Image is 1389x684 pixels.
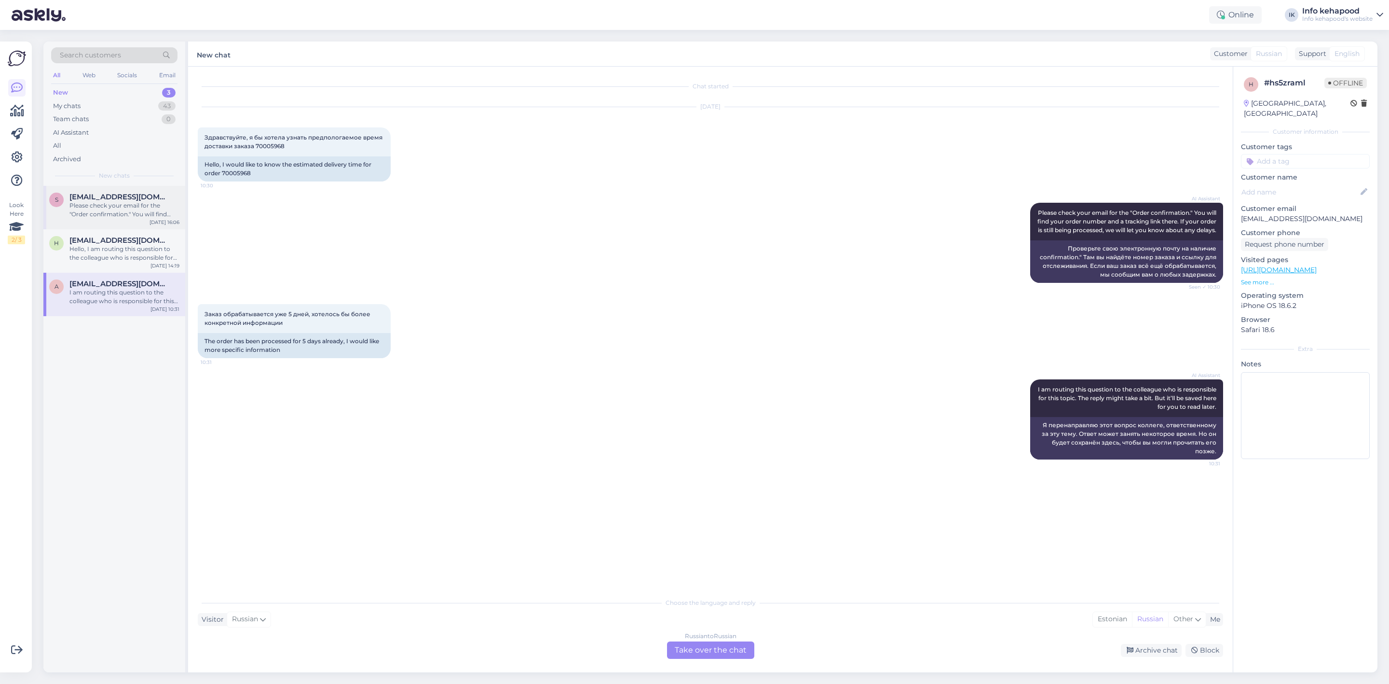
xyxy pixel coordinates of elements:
[198,599,1223,607] div: Choose the language and reply
[198,333,391,358] div: The order has been processed for 5 days already, I would like more specific information
[198,614,224,625] div: Visitor
[1132,612,1168,627] div: Russian
[1241,265,1317,274] a: [URL][DOMAIN_NAME]
[53,88,68,98] div: New
[1030,240,1223,283] div: Проверьте свою электронную почту на наличие confirmation." Там вы найдёте номер заказа и ссылку д...
[53,128,89,138] div: AI Assistant
[1030,417,1223,460] div: Я перенаправляю этот вопрос коллеге, ответственному за эту тему. Ответ может занять некоторое вре...
[51,69,62,82] div: All
[1210,49,1248,59] div: Customer
[1241,345,1370,353] div: Extra
[69,245,179,262] div: Hello, I am routing this question to the colleague who is responsible for this topic. The reply m...
[1324,78,1367,88] span: Offline
[1241,315,1370,325] p: Browser
[81,69,97,82] div: Web
[8,49,26,68] img: Askly Logo
[1184,283,1220,291] span: Seen ✓ 10:30
[1244,98,1350,119] div: [GEOGRAPHIC_DATA], [GEOGRAPHIC_DATA]
[1241,255,1370,265] p: Visited pages
[201,182,237,189] span: 10:30
[1241,301,1370,311] p: iPhone OS 18.6.2
[667,642,754,659] div: Take over the chat
[1241,127,1370,136] div: Customer information
[69,279,170,288] span: adissova@gmail.com
[1302,7,1373,15] div: Info kehapood
[69,236,170,245] span: Hakmann2@mail.ee
[1206,614,1220,625] div: Me
[232,614,258,625] span: Russian
[157,69,177,82] div: Email
[1241,278,1370,287] p: See more ...
[1241,228,1370,238] p: Customer phone
[1264,77,1324,89] div: # hs5zraml
[60,50,121,60] span: Search customers
[198,82,1223,91] div: Chat started
[1335,49,1360,59] span: English
[685,632,736,641] div: Russian to Russian
[1038,386,1218,410] span: I am routing this question to the colleague who is responsible for this topic. The reply might ta...
[1121,644,1182,657] div: Archive chat
[204,134,384,150] span: Здравствуйте, я бы хотела узнать предпологаемое время доставки заказа 70005968
[204,310,372,326] span: Заказ обрабатывается уже 5 дней, хотелось бы более конкретной информации
[99,171,130,180] span: New chats
[1302,7,1383,23] a: Info kehapoodInfo kehapood's website
[1241,325,1370,335] p: Safari 18.6
[1241,187,1359,197] input: Add name
[1241,359,1370,369] p: Notes
[1302,15,1373,23] div: Info kehapood's website
[1256,49,1282,59] span: Russian
[55,196,58,203] span: S
[1241,154,1370,168] input: Add a tag
[53,141,61,151] div: All
[1241,142,1370,152] p: Customer tags
[1184,372,1220,379] span: AI Assistant
[1285,8,1298,22] div: IK
[1037,209,1218,234] span: Please check your email for the "Order confirmation." You will find your order number and a track...
[1173,614,1193,623] span: Other
[1241,214,1370,224] p: [EMAIL_ADDRESS][DOMAIN_NAME]
[198,156,391,181] div: Hello, I would like to know the estimated delivery time for order 70005968
[150,219,179,226] div: [DATE] 16:06
[158,101,176,111] div: 43
[69,201,179,219] div: Please check your email for the "Order confirmation." You will find your order number and a track...
[53,101,81,111] div: My chats
[198,102,1223,111] div: [DATE]
[69,288,179,306] div: I am routing this question to the colleague who is responsible for this topic. The reply might ta...
[115,69,139,82] div: Socials
[162,114,176,124] div: 0
[69,193,170,201] span: Salme.merilyn@gmail.com
[53,114,89,124] div: Team chats
[1249,81,1253,88] span: h
[54,239,59,247] span: H
[1241,291,1370,301] p: Operating system
[1184,195,1220,202] span: AI Assistant
[197,47,231,60] label: New chat
[162,88,176,98] div: 3
[8,236,25,244] div: 2 / 3
[1209,6,1262,24] div: Online
[150,306,179,313] div: [DATE] 10:31
[150,262,179,269] div: [DATE] 14:19
[54,283,59,290] span: a
[8,201,25,244] div: Look Here
[1184,460,1220,467] span: 10:31
[1241,238,1328,251] div: Request phone number
[1093,612,1132,627] div: Estonian
[1241,204,1370,214] p: Customer email
[1295,49,1326,59] div: Support
[1241,172,1370,182] p: Customer name
[1185,644,1223,657] div: Block
[53,154,81,164] div: Archived
[201,359,237,366] span: 10:31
